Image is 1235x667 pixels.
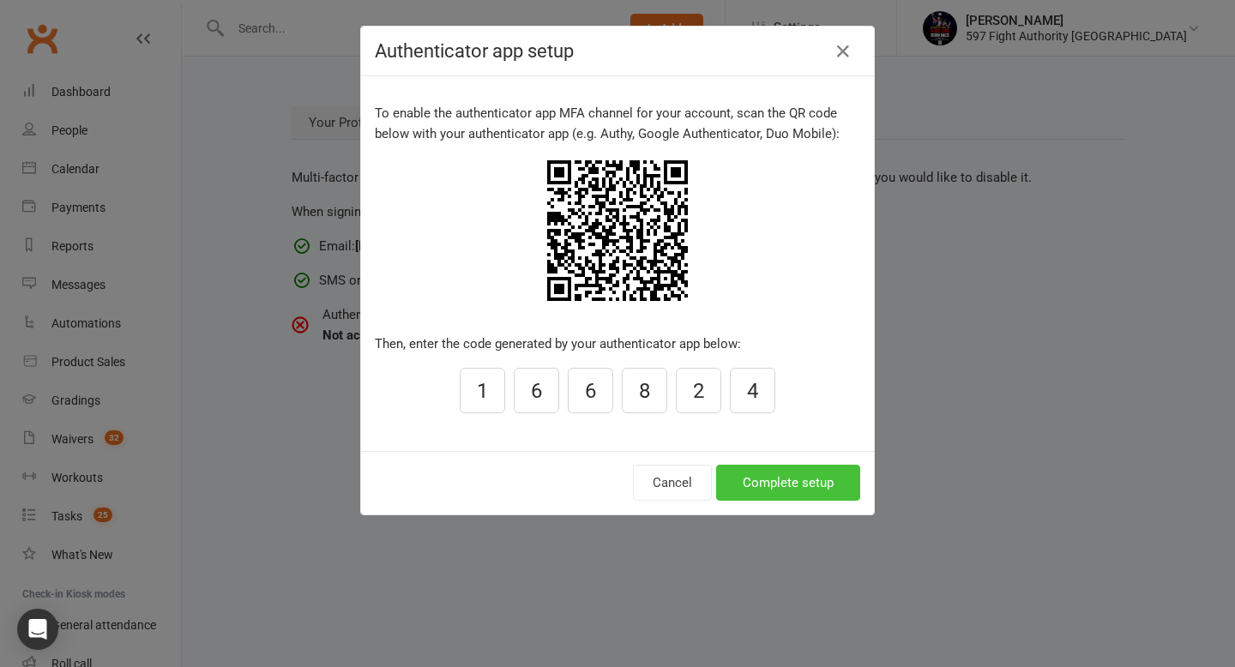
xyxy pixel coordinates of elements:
p: Then, enter the code generated by your authenticator app below: [375,333,860,354]
button: Close [829,38,857,65]
img: QR code [545,158,690,303]
button: Complete setup [716,465,860,501]
div: Open Intercom Messenger [17,609,58,650]
button: Cancel [633,465,712,501]
h4: Authenticator app setup [375,40,860,62]
p: To enable the authenticator app MFA channel for your account, scan the QR code below with your au... [375,103,860,144]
